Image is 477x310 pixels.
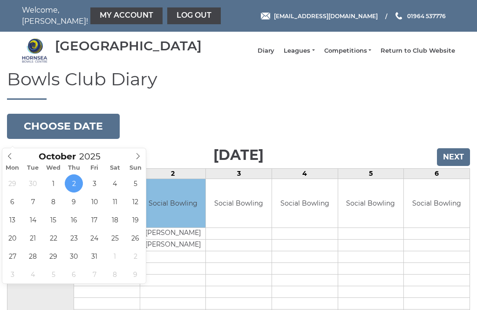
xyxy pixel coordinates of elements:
[140,179,206,228] td: Social Bowling
[39,152,76,161] span: Scroll to increment
[106,211,124,229] span: October 18, 2025
[85,211,103,229] span: October 17, 2025
[44,174,62,193] span: October 1, 2025
[125,165,146,171] span: Sun
[76,151,112,162] input: Scroll to increment
[407,12,446,19] span: 01964 537776
[24,193,42,211] span: October 7, 2025
[206,179,272,228] td: Social Bowling
[85,174,103,193] span: October 3, 2025
[338,168,404,179] td: 5
[23,165,43,171] span: Tue
[43,165,64,171] span: Wed
[24,211,42,229] span: October 14, 2025
[65,193,83,211] span: October 9, 2025
[437,148,470,166] input: Next
[126,211,144,229] span: October 19, 2025
[24,229,42,247] span: October 21, 2025
[85,193,103,211] span: October 10, 2025
[395,12,402,20] img: Phone us
[261,13,270,20] img: Email
[3,174,21,193] span: September 29, 2025
[140,168,206,179] td: 2
[85,247,103,265] span: October 31, 2025
[126,229,144,247] span: October 26, 2025
[55,39,202,53] div: [GEOGRAPHIC_DATA]
[44,211,62,229] span: October 15, 2025
[44,265,62,283] span: November 5, 2025
[22,38,48,63] img: Hornsea Bowls Centre
[7,114,120,139] button: Choose date
[126,265,144,283] span: November 9, 2025
[3,211,21,229] span: October 13, 2025
[65,247,83,265] span: October 30, 2025
[206,168,272,179] td: 3
[105,165,125,171] span: Sat
[126,193,144,211] span: October 12, 2025
[24,174,42,193] span: September 30, 2025
[65,229,83,247] span: October 23, 2025
[404,168,470,179] td: 6
[44,229,62,247] span: October 22, 2025
[167,7,221,24] a: Log out
[3,193,21,211] span: October 6, 2025
[404,179,470,228] td: Social Bowling
[126,174,144,193] span: October 5, 2025
[3,229,21,247] span: October 20, 2025
[140,240,206,251] td: [PERSON_NAME]
[106,265,124,283] span: November 8, 2025
[90,7,163,24] a: My Account
[284,47,314,55] a: Leagues
[24,265,42,283] span: November 4, 2025
[7,69,470,100] h1: Bowls Club Diary
[324,47,371,55] a: Competitions
[3,247,21,265] span: October 27, 2025
[338,179,404,228] td: Social Bowling
[85,229,103,247] span: October 24, 2025
[85,265,103,283] span: November 7, 2025
[258,47,274,55] a: Diary
[106,247,124,265] span: November 1, 2025
[126,247,144,265] span: November 2, 2025
[106,193,124,211] span: October 11, 2025
[274,12,378,19] span: [EMAIL_ADDRESS][DOMAIN_NAME]
[65,174,83,193] span: October 2, 2025
[106,229,124,247] span: October 25, 2025
[65,265,83,283] span: November 6, 2025
[22,5,194,27] nav: Welcome, [PERSON_NAME]!
[272,179,338,228] td: Social Bowling
[381,47,455,55] a: Return to Club Website
[84,165,105,171] span: Fri
[2,165,23,171] span: Mon
[3,265,21,283] span: November 3, 2025
[64,165,84,171] span: Thu
[261,12,378,21] a: Email [EMAIL_ADDRESS][DOMAIN_NAME]
[272,168,338,179] td: 4
[44,193,62,211] span: October 8, 2025
[394,12,446,21] a: Phone us 01964 537776
[44,247,62,265] span: October 29, 2025
[106,174,124,193] span: October 4, 2025
[24,247,42,265] span: October 28, 2025
[140,228,206,240] td: [PERSON_NAME]
[65,211,83,229] span: October 16, 2025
